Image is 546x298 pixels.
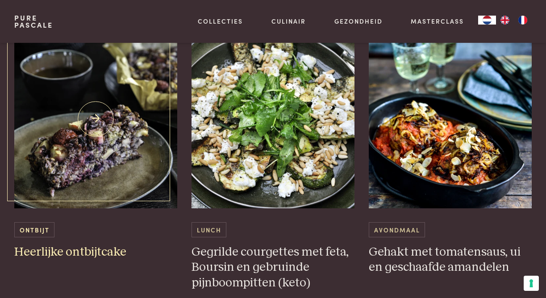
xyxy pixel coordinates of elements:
a: EN [496,16,514,25]
a: Masterclass [411,17,464,26]
h3: Gehakt met tomatensaus, ui en geschaafde amandelen [369,244,532,275]
span: Avondmaal [369,222,425,237]
a: PurePascale [14,14,53,29]
h3: Gegrilde courgettes met feta, Boursin en gebruinde pijnboompitten (keto) [192,244,354,291]
button: Uw voorkeuren voor toestemming voor trackingtechnologieën [524,276,539,291]
a: FR [514,16,532,25]
aside: Language selected: Nederlands [478,16,532,25]
a: Gehakt met tomatensaus, ui en geschaafde amandelen Avondmaal Gehakt met tomatensaus, ui en gescha... [369,30,532,275]
a: Gezondheid [334,17,383,26]
a: NL [478,16,496,25]
span: Ontbijt [14,222,54,237]
img: Heerlijke ontbijtcake [14,30,177,208]
span: Lunch [192,222,226,237]
img: Gegrilde courgettes met feta, Boursin en gebruinde pijnboompitten (keto) [192,30,354,208]
a: Gegrilde courgettes met feta, Boursin en gebruinde pijnboompitten (keto) Lunch Gegrilde courgette... [192,30,354,291]
a: Collecties [198,17,243,26]
h3: Heerlijke ontbijtcake [14,244,177,260]
a: Heerlijke ontbijtcake Ontbijt Heerlijke ontbijtcake [14,30,177,260]
ul: Language list [496,16,532,25]
a: Culinair [271,17,306,26]
div: Language [478,16,496,25]
img: Gehakt met tomatensaus, ui en geschaafde amandelen [369,30,532,208]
